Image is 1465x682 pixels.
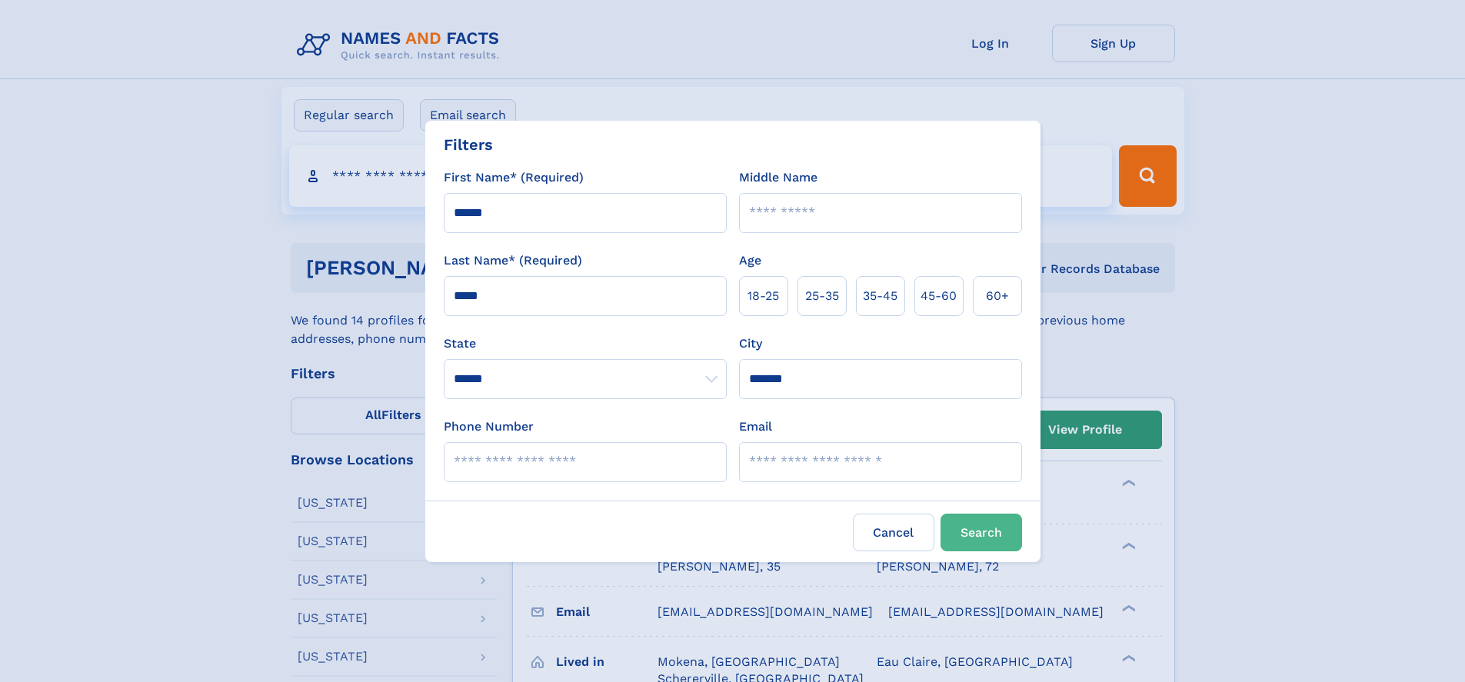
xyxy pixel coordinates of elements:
label: Middle Name [739,168,817,187]
label: City [739,334,762,353]
button: Search [941,514,1022,551]
label: Email [739,418,772,436]
div: Filters [444,133,493,156]
label: Phone Number [444,418,534,436]
label: State [444,334,727,353]
span: 25‑35 [805,287,839,305]
span: 60+ [986,287,1009,305]
label: Last Name* (Required) [444,251,582,270]
span: 35‑45 [863,287,897,305]
label: Cancel [853,514,934,551]
label: First Name* (Required) [444,168,584,187]
label: Age [739,251,761,270]
span: 18‑25 [747,287,779,305]
span: 45‑60 [921,287,957,305]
